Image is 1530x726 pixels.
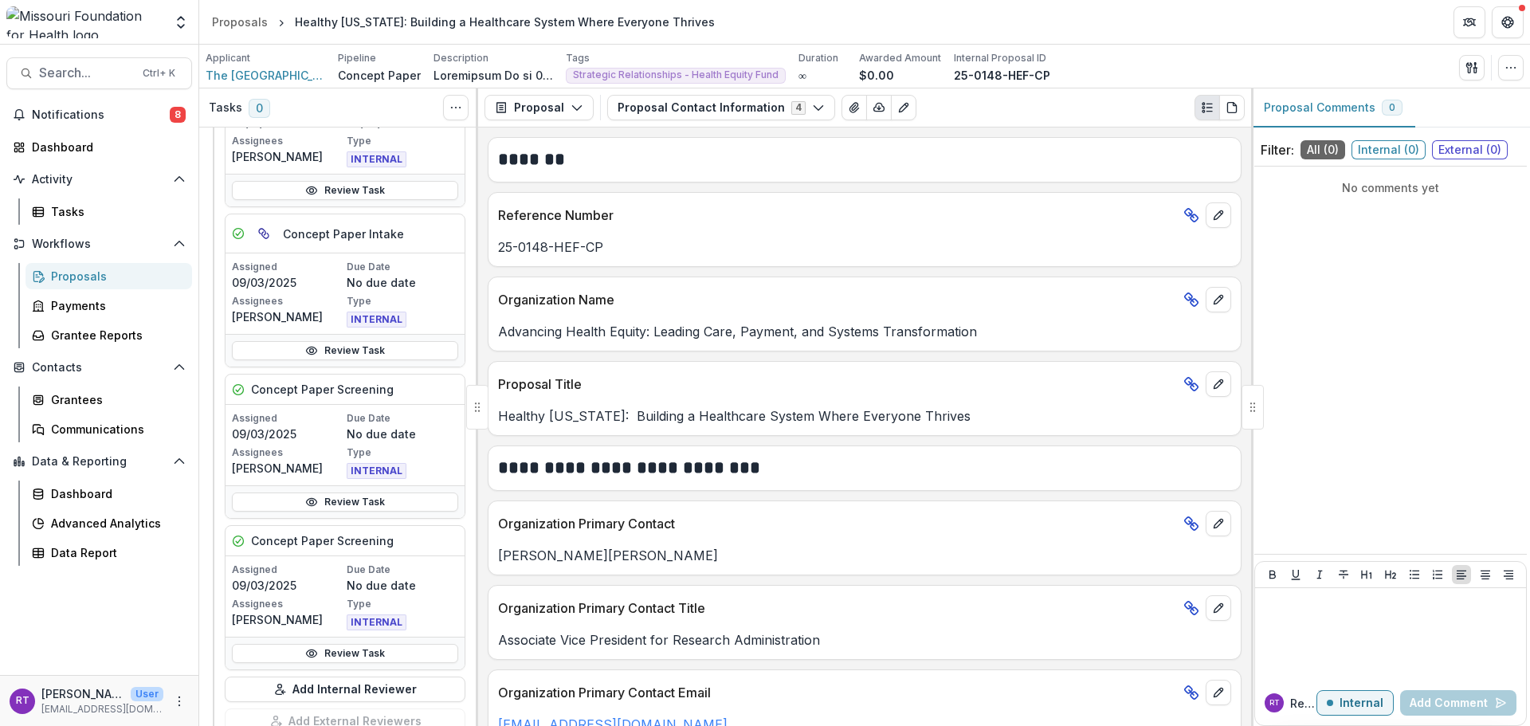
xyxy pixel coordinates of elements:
[1290,695,1316,712] p: Reana T
[295,14,715,30] div: Healthy [US_STATE]: Building a Healthcare System Where Everyone Thrives
[347,312,406,328] span: INTERNAL
[1400,690,1516,716] button: Add Comment
[347,151,406,167] span: INTERNAL
[51,297,179,314] div: Payments
[212,14,268,30] div: Proposals
[170,692,189,711] button: More
[1340,697,1383,710] p: Internal
[1195,95,1220,120] button: Plaintext view
[1316,690,1394,716] button: Internal
[232,341,458,360] a: Review Task
[498,598,1177,618] p: Organization Primary Contact Title
[51,515,179,532] div: Advanced Analytics
[170,107,186,123] span: 8
[51,421,179,438] div: Communications
[232,460,343,477] p: [PERSON_NAME]
[225,677,465,702] button: Add Internal Reviewer
[566,51,590,65] p: Tags
[206,10,274,33] a: Proposals
[1381,565,1400,584] button: Heading 2
[232,577,343,594] p: 09/03/2025
[573,69,779,80] span: Strategic Relationships - Health Equity Fund
[6,6,163,38] img: Missouri Foundation for Health logo
[232,181,458,200] a: Review Task
[51,544,179,561] div: Data Report
[347,411,458,426] p: Due Date
[954,67,1050,84] p: 25-0148-HEF-CP
[232,294,343,308] p: Assignees
[1310,565,1329,584] button: Italicize
[433,67,553,84] p: Loremipsum Do si 0243, ame cons adipiscing el Seddoeiu te inc utlab etdol mag aliquaen admi venia...
[347,577,458,594] p: No due date
[25,292,192,319] a: Payments
[6,134,192,160] a: Dashboard
[498,206,1177,225] p: Reference Number
[6,231,192,257] button: Open Workflows
[498,237,1231,257] p: 25-0148-HEF-CP
[32,108,170,122] span: Notifications
[25,540,192,566] a: Data Report
[1300,140,1345,159] span: All ( 0 )
[1251,88,1415,128] button: Proposal Comments
[232,260,343,274] p: Assigned
[170,6,192,38] button: Open entity switcher
[498,514,1177,533] p: Organization Primary Contact
[51,485,179,502] div: Dashboard
[32,361,167,375] span: Contacts
[206,67,325,84] a: The [GEOGRAPHIC_DATA]
[347,426,458,442] p: No due date
[32,237,167,251] span: Workflows
[347,463,406,479] span: INTERNAL
[232,134,343,148] p: Assignees
[347,445,458,460] p: Type
[6,102,192,128] button: Notifications8
[1286,565,1305,584] button: Underline
[1499,565,1518,584] button: Align Right
[25,481,192,507] a: Dashboard
[232,611,343,628] p: [PERSON_NAME]
[347,294,458,308] p: Type
[6,57,192,89] button: Search...
[232,597,343,611] p: Assignees
[32,455,167,469] span: Data & Reporting
[1492,6,1524,38] button: Get Help
[232,493,458,512] a: Review Task
[6,167,192,192] button: Open Activity
[41,702,163,716] p: [EMAIL_ADDRESS][DOMAIN_NAME]
[433,51,488,65] p: Description
[1351,140,1426,159] span: Internal ( 0 )
[443,95,469,120] button: Toggle View Cancelled Tasks
[25,322,192,348] a: Grantee Reports
[283,226,404,242] h5: Concept Paper Intake
[859,51,941,65] p: Awarded Amount
[1405,565,1424,584] button: Bullet List
[1432,140,1508,159] span: External ( 0 )
[131,687,163,701] p: User
[139,65,178,82] div: Ctrl + K
[232,426,343,442] p: 09/03/2025
[249,99,270,118] span: 0
[347,614,406,630] span: INTERNAL
[1269,699,1280,707] div: Reana Thomas
[25,510,192,536] a: Advanced Analytics
[206,10,721,33] nav: breadcrumb
[1453,6,1485,38] button: Partners
[51,268,179,285] div: Proposals
[891,95,916,120] button: Edit as form
[1261,179,1520,196] p: No comments yet
[25,387,192,413] a: Grantees
[6,355,192,380] button: Open Contacts
[484,95,594,120] button: Proposal
[25,263,192,289] a: Proposals
[232,308,343,325] p: [PERSON_NAME]
[338,67,421,84] p: Concept Paper
[232,274,343,291] p: 09/03/2025
[1357,565,1376,584] button: Heading 1
[206,51,250,65] p: Applicant
[1206,680,1231,705] button: edit
[498,322,1231,341] p: Advancing Health Equity: Leading Care, Payment, and Systems Transformation
[51,391,179,408] div: Grantees
[41,685,124,702] p: [PERSON_NAME]
[51,203,179,220] div: Tasks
